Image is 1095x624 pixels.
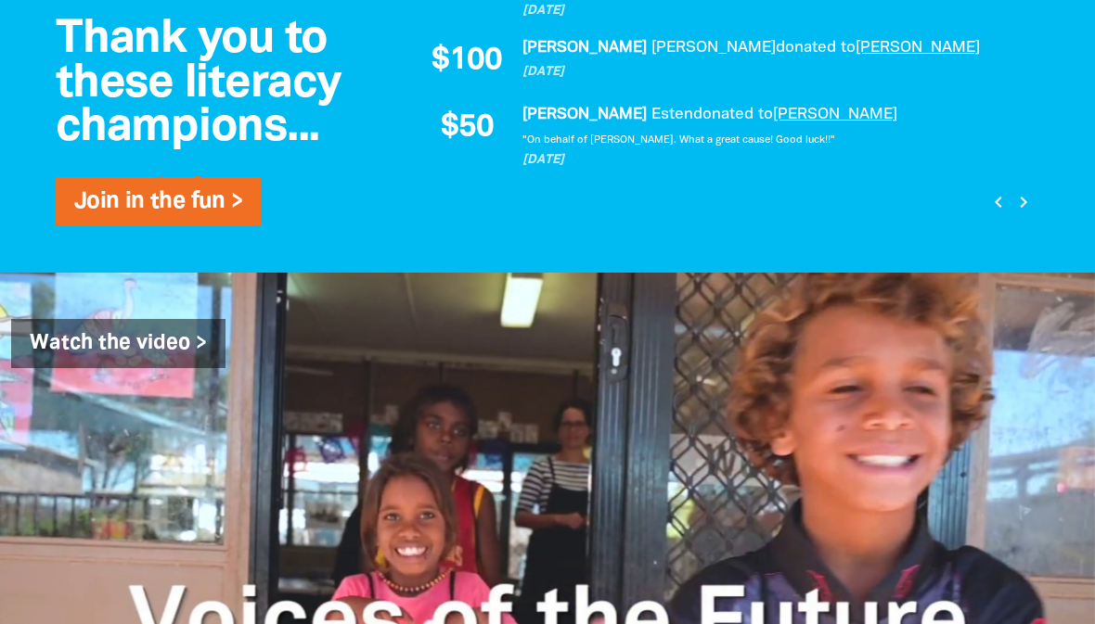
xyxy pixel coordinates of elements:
[987,191,1010,213] i: chevron_left
[522,135,835,145] em: "On behalf of [PERSON_NAME]. What a great cause! Good luck!!"
[986,189,1011,214] button: Previous page
[651,41,776,55] em: [PERSON_NAME]
[441,112,494,144] span: $50
[11,319,225,369] a: Watch the video >
[432,45,503,77] span: $100
[522,2,1021,20] p: [DATE]
[856,41,980,55] a: [PERSON_NAME]
[776,41,856,55] span: donated to
[522,63,1021,82] p: [DATE]
[651,108,693,121] em: Esten
[773,108,897,121] a: [PERSON_NAME]
[522,108,647,121] em: [PERSON_NAME]
[1012,191,1035,213] i: chevron_right
[74,191,242,212] a: Join in the fun >
[56,19,341,149] span: Thank you to these literacy champions...
[1011,189,1037,214] button: Next page
[522,41,647,55] em: [PERSON_NAME]
[693,108,773,121] span: donated to
[522,151,1021,170] p: [DATE]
